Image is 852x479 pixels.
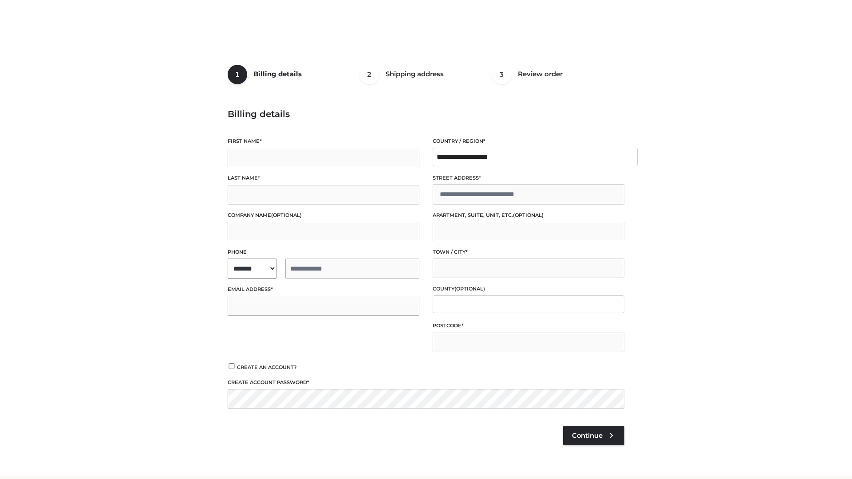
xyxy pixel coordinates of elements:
label: Last name [228,174,419,182]
label: Phone [228,248,419,256]
label: Town / City [433,248,624,256]
span: Create an account? [237,364,297,370]
label: Country / Region [433,137,624,145]
span: 3 [492,65,512,84]
span: Review order [518,70,563,78]
a: Continue [563,426,624,445]
span: 1 [228,65,247,84]
span: 2 [360,65,379,84]
h3: Billing details [228,109,624,119]
label: Create account password [228,378,624,387]
span: (optional) [513,212,544,218]
label: First name [228,137,419,145]
span: Continue [572,432,603,440]
span: (optional) [454,286,485,292]
input: Create an account? [228,363,236,369]
span: (optional) [271,212,302,218]
label: Apartment, suite, unit, etc. [433,211,624,220]
label: Postcode [433,322,624,330]
label: Company name [228,211,419,220]
label: County [433,285,624,293]
span: Shipping address [386,70,444,78]
span: Billing details [253,70,302,78]
label: Email address [228,285,419,294]
label: Street address [433,174,624,182]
